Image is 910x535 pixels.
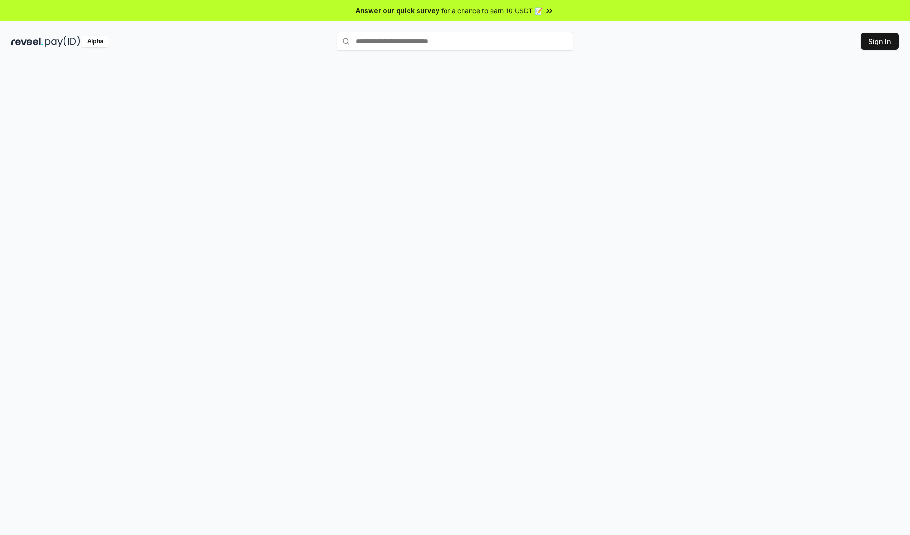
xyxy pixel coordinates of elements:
span: Answer our quick survey [356,6,439,16]
img: reveel_dark [11,36,43,47]
img: pay_id [45,36,80,47]
button: Sign In [861,33,899,50]
span: for a chance to earn 10 USDT 📝 [441,6,543,16]
div: Alpha [82,36,109,47]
